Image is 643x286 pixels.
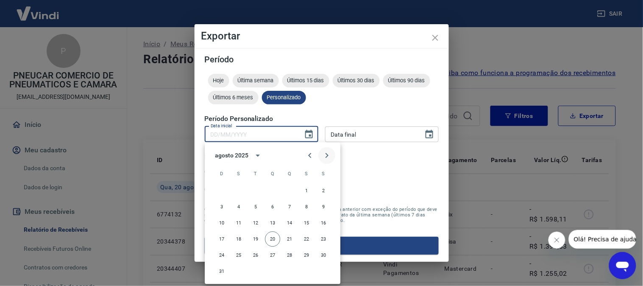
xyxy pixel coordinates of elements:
button: Next month [318,147,335,164]
div: Personalizado [262,91,306,104]
div: Últimos 15 dias [282,74,329,87]
div: Últimos 30 dias [333,74,380,87]
div: Últimos 90 dias [383,74,430,87]
h4: Exportar [201,31,442,41]
button: close [425,28,445,48]
button: 28 [282,248,297,263]
button: 5 [248,199,263,215]
iframe: Botão para abrir a janela de mensagens [609,252,636,279]
span: terça-feira [248,165,263,182]
button: 9 [316,199,331,215]
button: 13 [265,216,280,231]
span: Hoje [208,77,229,84]
span: quinta-feira [282,165,297,182]
button: 29 [299,248,314,263]
span: Olá! Precisa de ajuda? [5,6,71,13]
span: sexta-feira [299,165,314,182]
h5: Período Personalizado [205,115,439,123]
iframe: Fechar mensagem [548,232,565,249]
button: 6 [265,199,280,215]
button: Choose date [421,126,438,143]
button: 18 [231,232,246,247]
button: 19 [248,232,263,247]
button: 7 [282,199,297,215]
button: 26 [248,248,263,263]
button: 31 [214,264,229,279]
button: 14 [282,216,297,231]
div: Últimos 6 meses [208,91,259,104]
button: 22 [299,232,314,247]
button: Choose date [301,126,317,143]
div: Última semana [233,74,279,87]
button: 3 [214,199,229,215]
label: Data inicial [211,123,232,129]
button: Previous month [301,147,318,164]
input: DD/MM/YYYY [325,126,418,142]
button: 15 [299,216,314,231]
span: quarta-feira [265,165,280,182]
button: 10 [214,216,229,231]
span: Última semana [233,77,279,84]
button: calendar view is open, switch to year view [251,149,265,163]
span: Últimos 6 meses [208,94,259,101]
span: segunda-feira [231,165,246,182]
button: 25 [231,248,246,263]
span: Personalizado [262,94,306,101]
button: 30 [316,248,331,263]
span: domingo [214,165,229,182]
button: 27 [265,248,280,263]
button: 16 [316,216,331,231]
button: 4 [231,199,246,215]
button: 12 [248,216,263,231]
iframe: Mensagem da empresa [569,230,636,249]
button: 17 [214,232,229,247]
span: Últimos 30 dias [333,77,380,84]
button: 8 [299,199,314,215]
button: 20 [265,232,280,247]
input: DD/MM/YYYY [205,126,297,142]
div: Hoje [208,74,229,87]
div: agosto 2025 [215,151,248,160]
button: 11 [231,216,246,231]
button: 23 [316,232,331,247]
span: Últimos 90 dias [383,77,430,84]
button: 21 [282,232,297,247]
button: 2 [316,183,331,199]
span: sábado [316,165,331,182]
button: 1 [299,183,314,199]
button: 24 [214,248,229,263]
h5: Período [205,55,439,64]
span: Últimos 15 dias [282,77,329,84]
